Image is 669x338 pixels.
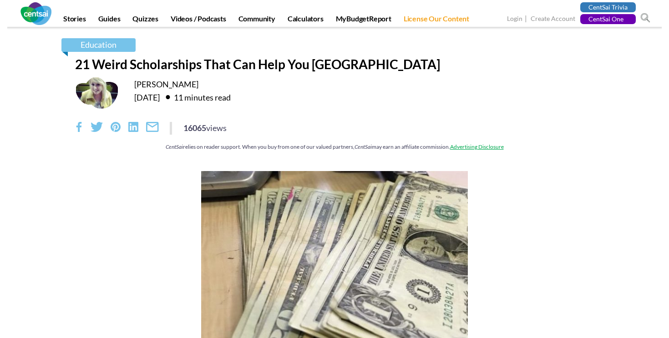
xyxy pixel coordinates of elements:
a: Community [233,14,281,27]
time: [DATE] [134,92,160,102]
a: Advertising Disclosure [450,143,504,150]
a: Calculators [282,14,329,27]
span: | [524,14,529,24]
a: CentSai One [580,14,636,24]
a: Login [507,15,522,24]
a: Videos / Podcasts [165,14,232,27]
div: relies on reader support. When you buy from one of our valued partners, may earn an affiliate com... [75,143,594,151]
em: CentSai [166,143,183,150]
a: CentSai Trivia [580,2,636,12]
div: 11 minutes read [161,90,231,104]
img: CentSai [20,2,51,25]
a: License Our Content [398,14,475,27]
a: Guides [93,14,126,27]
a: Quizzes [127,14,164,27]
a: Create Account [531,15,575,24]
h1: 21 Weird Scholarships That Can Help You [GEOGRAPHIC_DATA] [75,56,594,72]
a: [PERSON_NAME] [134,79,198,89]
a: Education [61,38,136,52]
a: MyBudgetReport [330,14,397,27]
em: CentSai [355,143,372,150]
div: 16065 [183,122,227,134]
span: views [206,123,227,133]
a: Stories [58,14,91,27]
